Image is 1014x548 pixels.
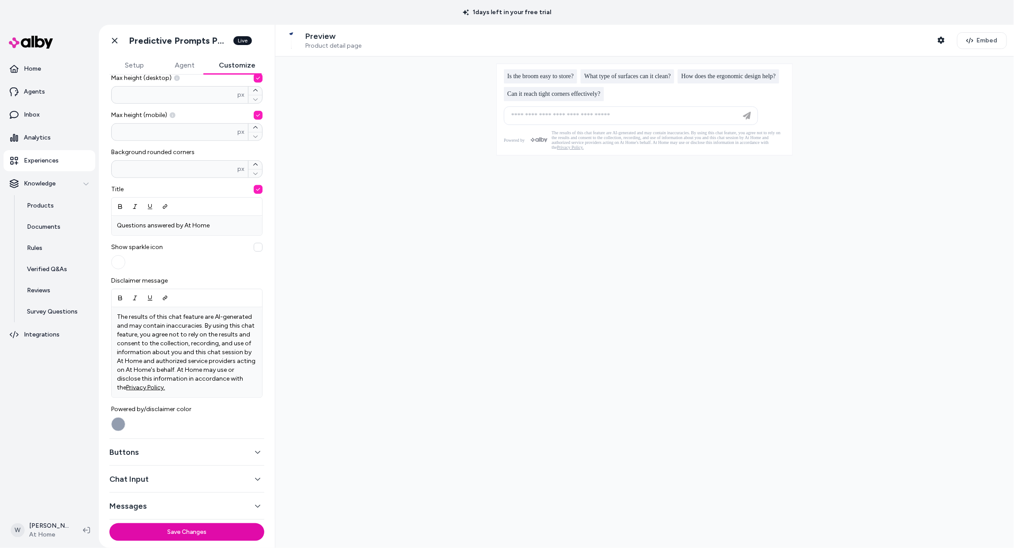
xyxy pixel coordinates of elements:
button: Messages [109,500,264,512]
a: Verified Q&As [18,259,95,280]
p: Preview [305,31,361,42]
button: Italic (Ctrl+U) [128,290,143,306]
span: Embed [977,36,998,45]
button: W[PERSON_NAME]At Home [5,516,76,544]
button: Underline (Ctrl+I) [143,199,158,215]
p: Survey Questions [27,307,78,316]
a: Reviews [18,280,95,301]
span: px [237,165,244,174]
a: Privacy Policy [126,384,164,391]
button: Setup [109,57,160,74]
a: Products [18,195,95,216]
p: Reviews [27,286,50,295]
p: Verified Q&As [27,265,67,274]
button: Save Changes [109,523,264,541]
button: Knowledge [4,173,95,194]
input: Max height (desktop) px [112,91,237,99]
img: alby Logo [9,36,53,49]
span: W [11,523,25,537]
p: Home [24,64,41,73]
a: Inbox [4,104,95,125]
p: Inbox [24,110,40,119]
span: px [237,91,244,99]
span: Background rounded corners [111,148,263,157]
h1: Predictive Prompts PDP [129,35,228,46]
span: Product detail page [305,42,361,50]
a: Integrations [4,324,95,345]
button: Background rounded cornerspx [248,161,262,169]
div: Disclaimer message [111,276,263,398]
a: Analytics [4,127,95,148]
span: At Home [29,530,69,539]
a: Documents [18,216,95,238]
span: Title [111,185,263,194]
button: Max height (desktop) px [248,87,262,95]
input: Background rounded cornerspx [112,165,237,174]
button: Customize [210,57,264,74]
button: Max height (mobile) px [248,124,262,132]
p: Agents [24,87,45,96]
button: Powered by/disclaimer color [111,417,125,431]
a: Agents [4,81,95,102]
p: Experiences [24,156,59,165]
p: Questions answered by At Home [117,221,257,230]
button: Max height (desktop) px [248,95,262,104]
u: . [164,384,165,391]
button: Max height (desktop) px [254,74,263,83]
a: Experiences [4,150,95,171]
button: Underline (Ctrl+I) [143,290,158,306]
a: Survey Questions [18,301,95,322]
span: Max height (mobile) [111,111,263,120]
p: Analytics [24,133,51,142]
p: 1 days left in your free trial [458,8,556,17]
input: Max height (mobile) px [112,128,237,136]
div: Live [233,36,252,45]
button: Bold (Ctrl+B) [113,290,128,306]
p: Products [27,201,54,210]
button: Max height (mobile) px [254,111,263,120]
button: Buttons [109,446,264,458]
a: Rules [18,238,95,259]
p: Documents [27,223,60,231]
button: Max height (mobile) px [248,132,262,141]
button: Agent [160,57,210,74]
button: Background rounded cornerspx [248,169,262,178]
button: Link [158,199,173,215]
span: px [237,128,244,136]
p: The results of this chat feature are AI-generated and may contain inaccuracies. By using this cha... [117,313,257,392]
span: Max height (desktop) [111,74,263,83]
button: Link [158,290,173,306]
a: Home [4,58,95,79]
button: Bold (Ctrl+B) [113,199,128,215]
button: Italic (Ctrl+U) [128,199,143,215]
p: Rules [27,244,42,253]
img: Mr. Clean Angle Broom, White, sold by At Home [282,32,300,49]
span: Powered by/disclaimer color [111,405,263,414]
button: Embed [957,32,1007,49]
button: Chat Input [109,473,264,485]
p: [PERSON_NAME] [29,522,69,530]
span: Show sparkle icon [111,243,263,252]
p: Integrations [24,330,60,339]
p: Knowledge [24,179,56,188]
